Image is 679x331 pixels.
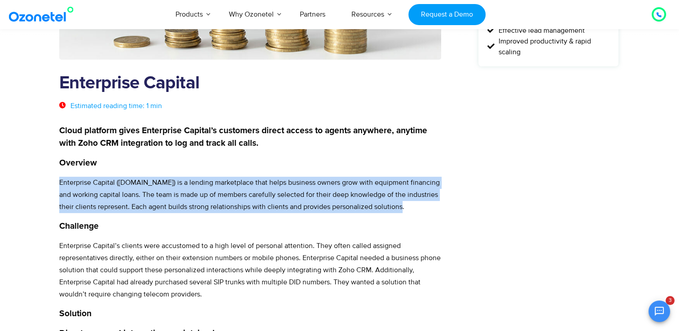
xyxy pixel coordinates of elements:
[648,301,670,322] button: Open chat
[496,36,609,57] span: Improved productivity & rapid scaling
[59,222,99,231] strong: Challenge
[70,101,145,110] span: Estimated reading time:
[408,4,485,25] a: Request a Demo
[666,296,675,305] span: 3
[59,309,92,318] strong: Solution
[59,159,97,167] strong: Overview
[59,240,442,301] p: Enterprise Capital’s clients were accustomed to a high level of personal attention. They often ca...
[59,177,442,213] p: Enterprise Capital ([DOMAIN_NAME]) is a lending marketplace that helps business owners grow with ...
[59,126,427,148] strong: Cloud platform gives Enterprise Capital’s customers direct access to agents anywhere, anytime wit...
[146,101,162,110] span: 1 min
[59,73,442,94] h1: Enterprise Capital
[496,25,585,36] span: Effective lead management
